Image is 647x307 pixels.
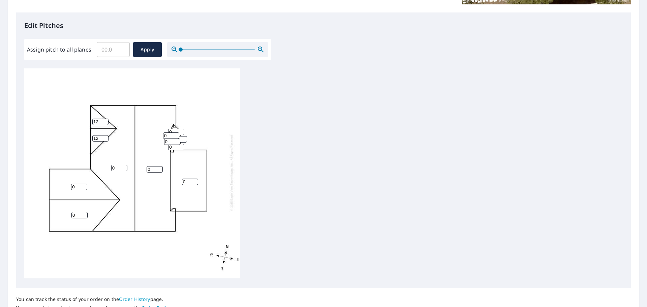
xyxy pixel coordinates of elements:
p: You can track the status of your order on the page. [16,296,197,302]
span: Apply [138,45,156,54]
input: 00.0 [97,40,130,59]
p: Edit Pitches [24,21,623,31]
button: Apply [133,42,162,57]
a: Order History [119,296,150,302]
label: Assign pitch to all planes [27,45,91,54]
